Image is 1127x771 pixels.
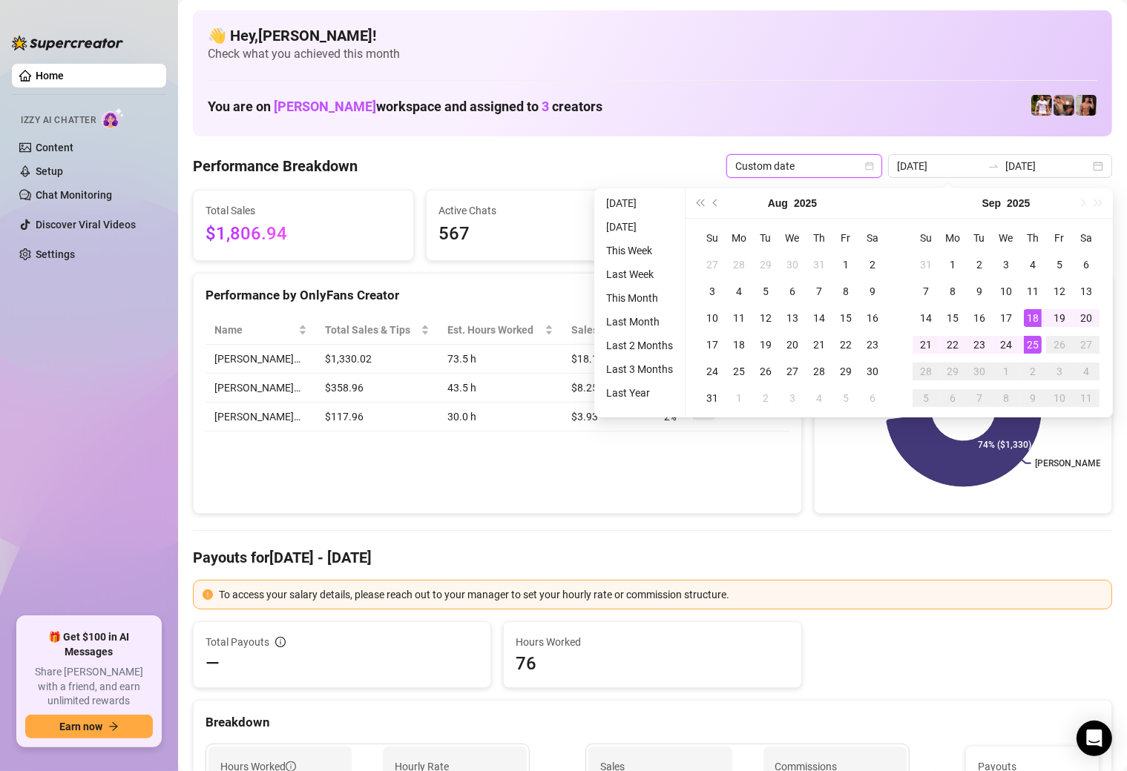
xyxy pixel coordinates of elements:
[438,220,634,248] span: 567
[36,165,63,177] a: Setup
[516,652,789,675] span: 76
[274,99,376,114] span: [PERSON_NAME]
[970,336,988,354] div: 23
[102,107,125,129] img: AI Chatter
[810,309,828,327] div: 14
[917,336,935,354] div: 21
[913,278,939,305] td: 2025-09-07
[997,363,1015,380] div: 1
[917,363,935,380] div: 28
[752,331,779,358] td: 2025-08-19
[752,385,779,411] td: 2025-09-02
[703,363,721,380] div: 24
[939,385,966,411] td: 2025-10-06
[600,218,679,236] li: [DATE]
[939,251,966,278] td: 2025-09-01
[59,721,102,732] span: Earn now
[1073,358,1100,385] td: 2025-10-04
[913,251,939,278] td: 2025-08-31
[970,282,988,300] div: 9
[779,278,806,305] td: 2025-08-06
[939,278,966,305] td: 2025-09-08
[1024,363,1042,380] div: 2
[206,403,316,431] td: [PERSON_NAME]…
[600,265,679,283] li: Last Week
[913,331,939,358] td: 2025-09-21
[730,309,748,327] div: 11
[859,358,886,385] td: 2025-08-30
[859,385,886,411] td: 2025-09-06
[806,385,832,411] td: 2025-09-04
[108,721,119,732] span: arrow-right
[757,336,775,354] div: 19
[730,389,748,407] div: 1
[325,322,418,338] span: Total Sales & Tips
[864,309,881,327] div: 16
[944,256,962,274] div: 1
[752,251,779,278] td: 2025-07-29
[438,374,562,403] td: 43.5 h
[944,282,962,300] div: 8
[1046,358,1073,385] td: 2025-10-03
[726,305,752,331] td: 2025-08-11
[859,331,886,358] td: 2025-08-23
[1051,389,1068,407] div: 10
[779,358,806,385] td: 2025-08-27
[944,336,962,354] div: 22
[779,305,806,331] td: 2025-08-13
[1073,278,1100,305] td: 2025-09-13
[917,309,935,327] div: 14
[832,331,859,358] td: 2025-08-22
[783,282,801,300] div: 6
[691,188,708,218] button: Last year (Control + left)
[203,589,213,600] span: exclamation-circle
[864,336,881,354] div: 23
[1046,251,1073,278] td: 2025-09-05
[997,336,1015,354] div: 24
[562,345,656,374] td: $18.1
[36,70,64,82] a: Home
[206,285,789,305] div: Performance by OnlyFans Creator
[1019,251,1046,278] td: 2025-09-04
[806,225,832,251] th: Th
[757,389,775,407] div: 2
[837,309,855,327] div: 15
[699,225,726,251] th: Su
[1007,188,1030,218] button: Choose a year
[897,158,982,174] input: Start date
[859,305,886,331] td: 2025-08-16
[768,188,788,218] button: Choose a month
[939,358,966,385] td: 2025-09-29
[810,363,828,380] div: 28
[36,248,75,260] a: Settings
[562,403,656,431] td: $3.93
[208,25,1097,46] h4: 👋 Hey, [PERSON_NAME] !
[206,652,220,675] span: —
[779,331,806,358] td: 2025-08-20
[730,363,748,380] div: 25
[600,384,679,402] li: Last Year
[542,99,549,114] span: 3
[206,374,316,403] td: [PERSON_NAME]…
[1073,331,1100,358] td: 2025-09-27
[1024,256,1042,274] div: 4
[752,305,779,331] td: 2025-08-12
[917,282,935,300] div: 7
[1019,225,1046,251] th: Th
[993,385,1019,411] td: 2025-10-08
[208,46,1097,62] span: Check what you achieved this month
[1051,336,1068,354] div: 26
[699,358,726,385] td: 2025-08-24
[206,634,269,650] span: Total Payouts
[1077,256,1095,274] div: 6
[36,142,73,153] a: Content
[1035,458,1109,469] text: [PERSON_NAME]…
[1054,95,1074,116] img: Osvaldo
[36,219,136,231] a: Discover Viral Videos
[970,389,988,407] div: 7
[757,309,775,327] div: 12
[966,331,993,358] td: 2025-09-23
[708,188,724,218] button: Previous month (PageUp)
[1077,363,1095,380] div: 4
[913,305,939,331] td: 2025-09-14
